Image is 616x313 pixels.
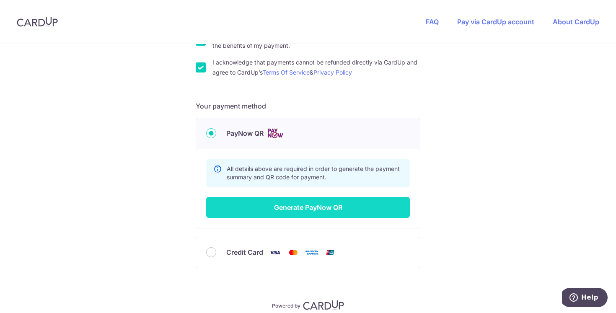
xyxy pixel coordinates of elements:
[17,17,58,27] img: CardUp
[206,247,410,258] div: Credit Card Visa Mastercard American Express Union Pay
[272,301,300,309] p: Powered by
[553,18,599,26] a: About CardUp
[457,18,534,26] a: Pay via CardUp account
[426,18,439,26] a: FAQ
[267,247,283,258] img: Visa
[267,128,284,139] img: Cards logo
[227,165,400,181] span: All details above are required in order to generate the payment summary and QR code for payment.
[285,247,302,258] img: Mastercard
[303,247,320,258] img: American Express
[262,69,310,76] a: Terms Of Service
[313,69,352,76] a: Privacy Policy
[196,101,420,111] h5: Your payment method
[226,128,264,138] span: PayNow QR
[322,247,339,258] img: Union Pay
[303,300,344,310] img: CardUp
[226,247,263,257] span: Credit Card
[212,57,420,78] label: I acknowledge that payments cannot be refunded directly via CardUp and agree to CardUp’s &
[206,128,410,139] div: PayNow QR Cards logo
[562,288,608,309] iframe: Opens a widget where you can find more information
[206,197,410,218] button: Generate PayNow QR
